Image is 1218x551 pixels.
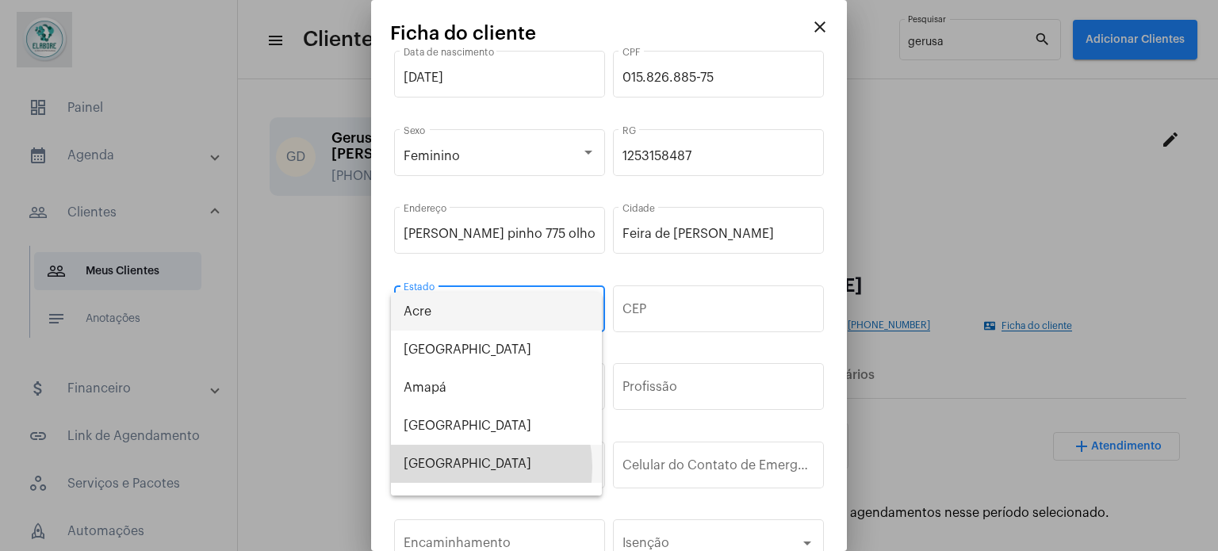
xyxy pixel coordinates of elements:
[404,445,589,483] span: [GEOGRAPHIC_DATA]
[404,331,589,369] span: [GEOGRAPHIC_DATA]
[404,483,589,521] span: [GEOGRAPHIC_DATA]
[404,293,589,331] span: Acre
[404,407,589,445] span: [GEOGRAPHIC_DATA]
[404,369,589,407] span: Amapá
